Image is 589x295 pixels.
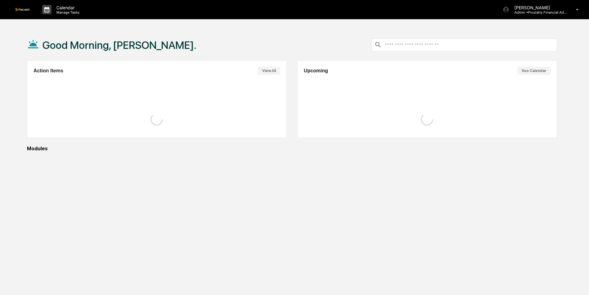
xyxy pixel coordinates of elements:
button: See Calendar [517,67,551,75]
h1: Good Morning, [PERSON_NAME]. [42,39,196,51]
h2: Upcoming [304,68,328,74]
div: Modules [27,146,557,152]
p: Manage Tasks [51,10,83,15]
img: logo [15,8,30,11]
h2: Action Items [33,68,63,74]
button: View All [258,67,280,75]
p: Calendar [51,5,83,10]
p: Admin • Prostatis Financial Advisors [509,10,567,15]
p: [PERSON_NAME] [509,5,567,10]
